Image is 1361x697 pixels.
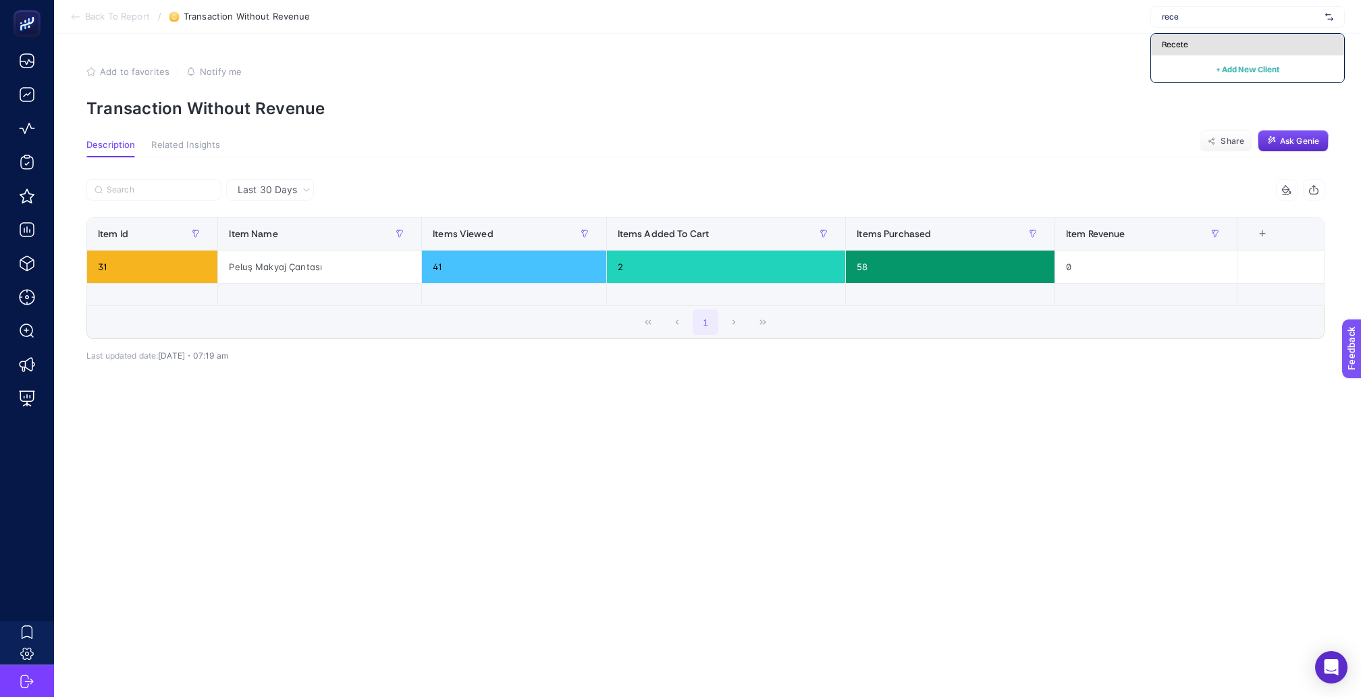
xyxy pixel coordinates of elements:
span: / [158,11,161,22]
div: 58 [846,251,1055,283]
div: 6 items selected [1248,228,1259,258]
span: Transaction Without Revenue [184,11,311,22]
span: Share [1221,136,1244,147]
input: Propia [1162,11,1320,22]
div: Peluş Makyaj Çantası [218,251,421,283]
div: + [1250,228,1275,239]
img: svg%3e [1325,10,1333,24]
span: Item Revenue [1066,228,1125,239]
span: Last 30 Days [238,183,297,197]
button: Add to favorites [86,66,169,77]
div: 31 [87,251,217,283]
span: Related Insights [151,140,220,151]
span: Items Viewed [433,228,493,239]
span: Description [86,140,135,151]
span: Item Name [229,228,277,239]
span: Items Added To Cart [618,228,710,239]
div: 2 [607,251,846,283]
span: Recete [1162,39,1188,50]
span: Last updated date: [86,351,158,361]
div: Open Intercom Messenger [1315,651,1347,683]
button: Share [1200,130,1252,152]
span: [DATE]・07:19 am [158,351,228,361]
div: 0 [1055,251,1237,283]
span: Back To Report [85,11,150,22]
span: + Add New Client [1216,64,1279,74]
span: Feedback [8,4,51,15]
span: Notify me [200,66,242,77]
div: 41 [422,251,606,283]
button: + Add New Client [1216,61,1279,77]
button: 1 [693,309,718,335]
div: Last 30 Days [86,201,1325,361]
button: Related Insights [151,140,220,157]
input: Search [107,185,213,195]
button: Notify me [186,66,242,77]
button: Ask Genie [1258,130,1329,152]
span: Add to favorites [100,66,169,77]
span: Ask Genie [1280,136,1319,147]
span: Items Purchased [857,228,931,239]
span: Item Id [98,228,128,239]
button: Description [86,140,135,157]
p: Transaction Without Revenue [86,99,1329,118]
